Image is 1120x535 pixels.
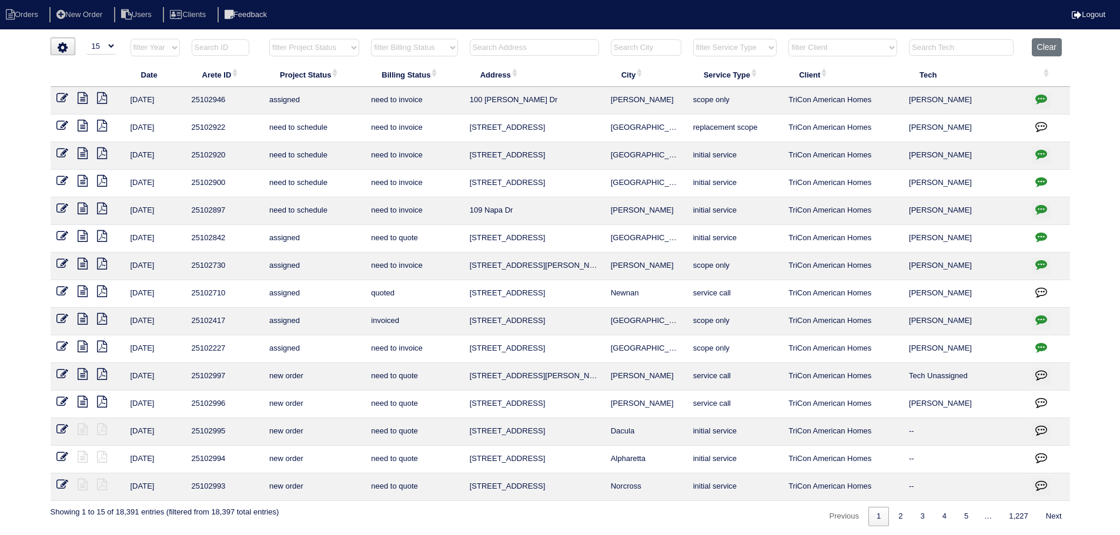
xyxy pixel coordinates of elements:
td: TriCon American Homes [783,335,903,363]
a: New Order [49,10,112,19]
td: need to invoice [365,170,463,197]
td: [PERSON_NAME] [903,170,1026,197]
td: scope only [687,308,783,335]
td: service call [687,280,783,308]
td: 25102996 [186,391,263,418]
td: 109 Napa Dr [464,197,605,225]
li: New Order [49,7,112,23]
td: need to quote [365,363,463,391]
td: TriCon American Homes [783,170,903,197]
td: need to invoice [365,253,463,280]
td: [GEOGRAPHIC_DATA] [605,115,687,142]
th: City: activate to sort column ascending [605,62,687,87]
td: TriCon American Homes [783,87,903,115]
td: 25102993 [186,473,263,501]
div: Showing 1 to 15 of 18,391 entries (filtered from 18,397 total entries) [51,501,279,517]
td: [GEOGRAPHIC_DATA] [605,308,687,335]
td: [DATE] [125,418,186,446]
td: service call [687,391,783,418]
td: [GEOGRAPHIC_DATA] [605,335,687,363]
th: Service Type: activate to sort column ascending [687,62,783,87]
td: 25102900 [186,170,263,197]
td: 25102922 [186,115,263,142]
td: replacement scope [687,115,783,142]
li: Feedback [218,7,276,23]
td: [PERSON_NAME] [903,280,1026,308]
td: TriCon American Homes [783,473,903,501]
td: Tech Unassigned [903,363,1026,391]
td: assigned [263,253,365,280]
th: Client: activate to sort column ascending [783,62,903,87]
td: 25102710 [186,280,263,308]
td: TriCon American Homes [783,115,903,142]
a: 1,227 [1001,507,1037,526]
td: [PERSON_NAME] [903,253,1026,280]
td: -- [903,446,1026,473]
td: TriCon American Homes [783,280,903,308]
input: Search ID [192,39,249,56]
td: need to quote [365,225,463,253]
td: 25102842 [186,225,263,253]
td: [STREET_ADDRESS] [464,142,605,170]
a: 4 [934,507,955,526]
td: [PERSON_NAME] [903,225,1026,253]
td: initial service [687,170,783,197]
td: [GEOGRAPHIC_DATA] [605,225,687,253]
td: [DATE] [125,363,186,391]
td: [STREET_ADDRESS][PERSON_NAME] [464,363,605,391]
td: Newnan [605,280,687,308]
th: Project Status: activate to sort column ascending [263,62,365,87]
td: [STREET_ADDRESS] [464,170,605,197]
td: [PERSON_NAME] [605,197,687,225]
td: scope only [687,87,783,115]
td: invoiced [365,308,463,335]
a: Clients [163,10,215,19]
td: [STREET_ADDRESS] [464,473,605,501]
th: Address: activate to sort column ascending [464,62,605,87]
td: need to quote [365,391,463,418]
td: initial service [687,418,783,446]
td: initial service [687,473,783,501]
td: assigned [263,308,365,335]
td: [STREET_ADDRESS] [464,225,605,253]
td: [PERSON_NAME] [605,87,687,115]
a: Next [1038,507,1070,526]
td: need to schedule [263,197,365,225]
td: [DATE] [125,115,186,142]
th: Billing Status: activate to sort column ascending [365,62,463,87]
td: [DATE] [125,391,186,418]
td: TriCon American Homes [783,418,903,446]
td: 25102994 [186,446,263,473]
td: initial service [687,197,783,225]
td: [DATE] [125,335,186,363]
td: TriCon American Homes [783,446,903,473]
td: [DATE] [125,87,186,115]
td: assigned [263,280,365,308]
td: 100 [PERSON_NAME] Dr [464,87,605,115]
input: Search City [611,39,681,56]
td: assigned [263,87,365,115]
td: [DATE] [125,473,186,501]
td: [DATE] [125,197,186,225]
td: [STREET_ADDRESS] [464,280,605,308]
td: new order [263,446,365,473]
td: need to schedule [263,115,365,142]
td: scope only [687,253,783,280]
a: Previous [821,507,867,526]
td: [PERSON_NAME] [903,335,1026,363]
td: Alpharetta [605,446,687,473]
a: 5 [956,507,977,526]
td: need to invoice [365,197,463,225]
li: Users [114,7,161,23]
td: -- [903,473,1026,501]
a: 1 [868,507,889,526]
td: 25102946 [186,87,263,115]
td: initial service [687,225,783,253]
td: need to invoice [365,335,463,363]
li: Clients [163,7,215,23]
td: 25102920 [186,142,263,170]
td: [PERSON_NAME] [903,115,1026,142]
td: need to invoice [365,115,463,142]
td: new order [263,418,365,446]
td: [PERSON_NAME] [605,253,687,280]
